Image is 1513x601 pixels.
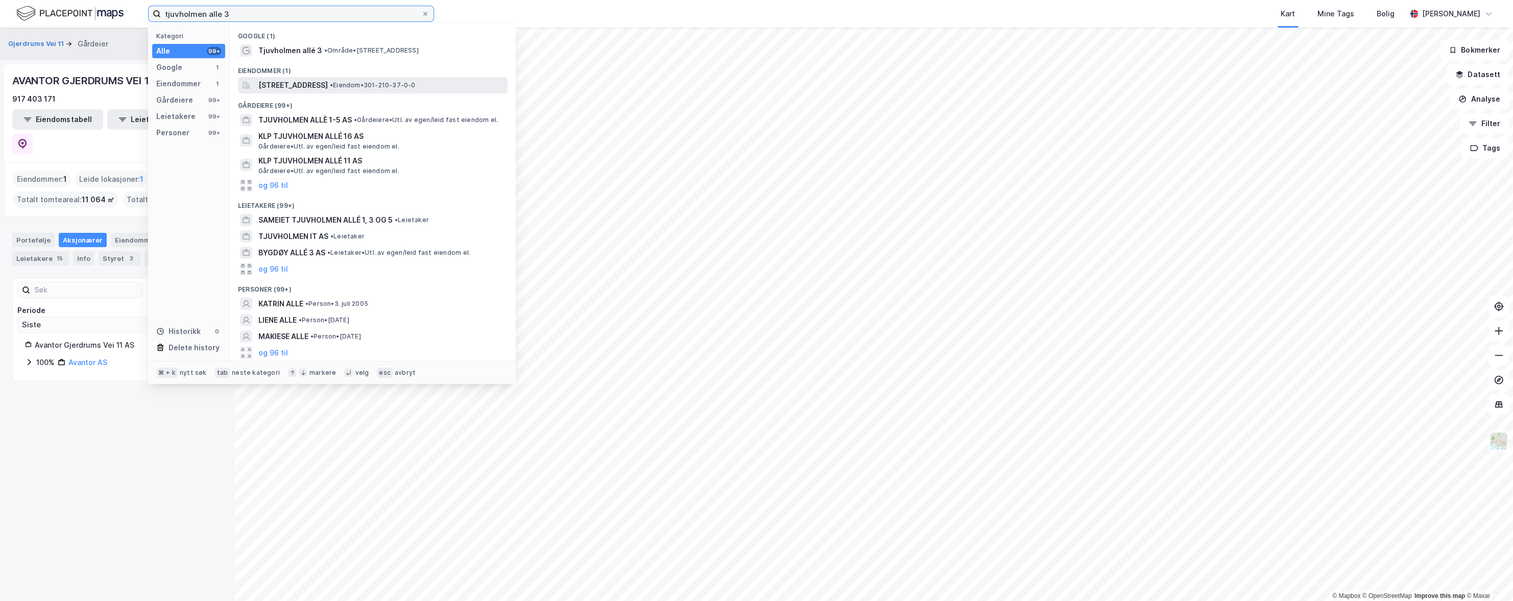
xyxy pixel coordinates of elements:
[258,179,288,191] button: og 96 til
[232,369,280,377] div: neste kategori
[207,47,221,55] div: 99+
[12,233,55,247] div: Portefølje
[310,332,361,341] span: Person • [DATE]
[12,251,69,266] div: Leietakere
[258,314,297,326] span: LIENE ALLE
[156,32,225,40] div: Kategori
[258,155,503,167] span: KLP TJUVHOLMEN ALLÉ 11 AS
[258,114,352,126] span: TJUVHOLMEN ALLÈ 1-5 AS
[156,94,193,106] div: Gårdeiere
[213,327,221,335] div: 0
[258,79,328,91] span: [STREET_ADDRESS]
[1450,89,1509,109] button: Analyse
[36,356,55,369] div: 100%
[59,233,107,247] div: Aksjonærer
[1460,113,1509,134] button: Filter
[310,332,314,340] span: •
[230,59,516,77] div: Eiendommer (1)
[258,347,288,359] button: og 96 til
[330,81,333,89] span: •
[75,171,148,187] div: Leide lokasjoner :
[354,116,357,124] span: •
[355,369,369,377] div: velg
[13,191,118,208] div: Totalt tomteareal :
[156,78,201,90] div: Eiendommer
[354,116,498,124] span: Gårdeiere • Utl. av egen/leid fast eiendom el.
[111,233,174,247] div: Eiendommer
[258,330,308,343] span: MAKIESE ALLE
[1447,64,1509,85] button: Datasett
[13,171,71,187] div: Eiendommer :
[258,230,328,243] span: TJUVHOLMEN IT AS
[213,80,221,88] div: 1
[1422,8,1480,20] div: [PERSON_NAME]
[1462,552,1513,601] iframe: Chat Widget
[156,325,201,338] div: Historikk
[35,339,210,351] div: Avantor Gjerdrums Vei 11 AS
[305,300,308,307] span: •
[78,38,108,50] div: Gårdeier
[230,194,516,212] div: Leietakere (99+)
[258,167,399,175] span: Gårdeiere • Utl. av egen/leid fast eiendom el.
[324,46,419,55] span: Område • [STREET_ADDRESS]
[395,369,416,377] div: avbryt
[1440,40,1509,60] button: Bokmerker
[258,263,288,275] button: og 96 til
[99,251,140,266] div: Styret
[156,127,189,139] div: Personer
[309,369,336,377] div: markere
[330,81,416,89] span: Eiendom • 301-210-37-0-0
[12,73,172,89] div: AVANTOR GJERDRUMS VEI 11 AS
[156,45,170,57] div: Alle
[68,358,107,367] a: Avantor AS
[258,142,399,151] span: Gårdeiere • Utl. av egen/leid fast eiendom el.
[107,109,198,130] button: Leietakertabell
[55,253,65,263] div: 15
[30,282,142,298] input: Søk
[377,368,393,378] div: esc
[207,112,221,121] div: 99+
[1414,592,1465,599] a: Improve this map
[395,216,429,224] span: Leietaker
[12,109,103,130] button: Eiendomstabell
[140,173,143,185] span: 1
[299,316,302,324] span: •
[156,368,178,378] div: ⌘ + k
[1461,138,1509,158] button: Tags
[145,251,214,266] div: Transaksjoner
[1489,431,1508,451] img: Z
[327,249,470,257] span: Leietaker • Utl. av egen/leid fast eiendom el.
[324,46,327,54] span: •
[169,342,220,354] div: Delete history
[16,5,124,22] img: logo.f888ab2527a4732fd821a326f86c7f29.svg
[1281,8,1295,20] div: Kart
[1377,8,1395,20] div: Bolig
[161,6,421,21] input: Søk på adresse, matrikkel, gårdeiere, leietakere eller personer
[1332,592,1360,599] a: Mapbox
[1317,8,1354,20] div: Mine Tags
[1362,592,1412,599] a: OpenStreetMap
[230,93,516,112] div: Gårdeiere (99+)
[17,304,218,317] div: Periode
[215,368,230,378] div: tab
[230,24,516,42] div: Google (1)
[123,191,222,208] div: Totalt byggareal :
[330,232,365,241] span: Leietaker
[258,247,325,259] span: BYGDØY ALLÉ 3 AS
[395,216,398,224] span: •
[207,129,221,137] div: 99+
[330,232,333,240] span: •
[299,316,349,324] span: Person • [DATE]
[12,93,56,105] div: 917 403 171
[63,173,67,185] span: 1
[258,298,303,310] span: KATRIN ALLE
[126,253,136,263] div: 3
[230,277,516,296] div: Personer (99+)
[305,300,368,308] span: Person • 3. juli 2005
[156,61,182,74] div: Google
[258,44,322,57] span: Tjuvholmen allé 3
[327,249,330,256] span: •
[73,251,94,266] div: Info
[258,214,393,226] span: SAMEIET TJUVHOLMEN ALLÉ 1, 3 OG 5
